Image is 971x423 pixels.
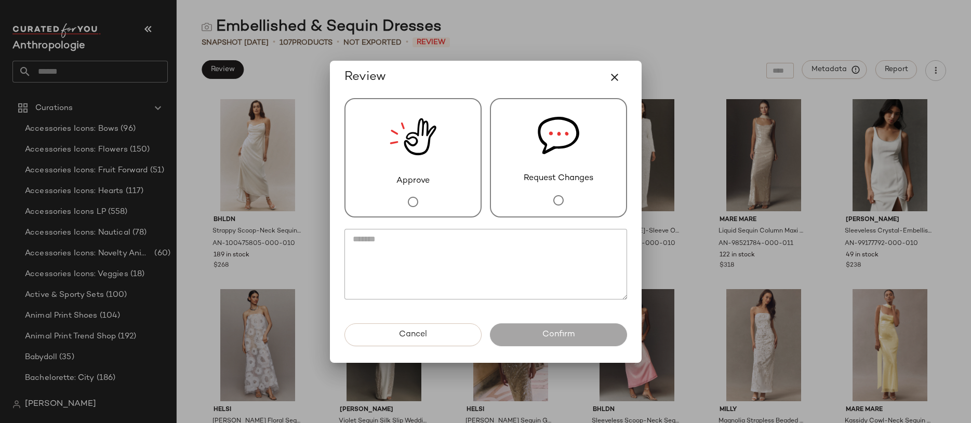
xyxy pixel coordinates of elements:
button: Cancel [344,323,482,346]
span: Review [344,69,386,86]
span: Request Changes [524,172,593,185]
span: Approve [396,175,430,187]
span: Cancel [398,330,427,339]
img: review_new_snapshot.RGmwQ69l.svg [390,99,436,175]
img: svg%3e [538,99,579,172]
